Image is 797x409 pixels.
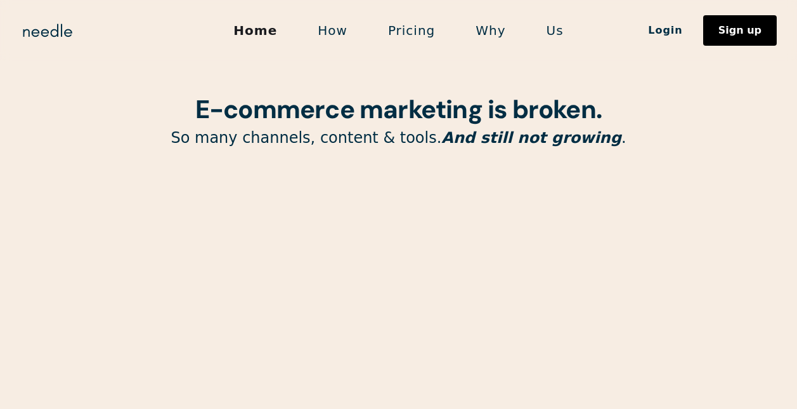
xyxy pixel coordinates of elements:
[213,17,297,44] a: Home
[718,25,761,36] div: Sign up
[297,17,368,44] a: How
[703,15,777,46] a: Sign up
[368,17,455,44] a: Pricing
[441,129,621,147] em: And still not growing
[628,20,703,41] a: Login
[75,128,722,148] p: So many channels, content & tools. .
[526,17,584,44] a: Us
[455,17,526,44] a: Why
[195,93,602,126] strong: E-commerce marketing is broken.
